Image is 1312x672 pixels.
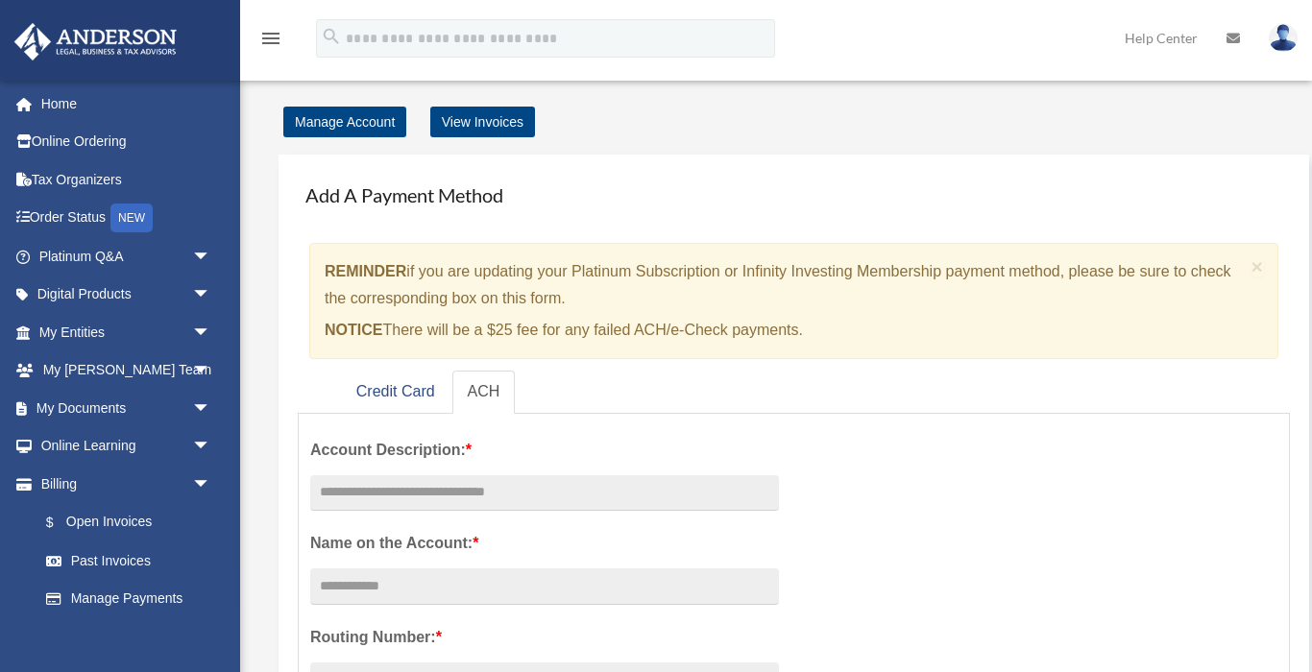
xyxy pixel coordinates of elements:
span: arrow_drop_down [192,351,231,391]
img: User Pic [1269,24,1298,52]
a: Home [13,84,240,123]
a: Digital Productsarrow_drop_down [13,276,240,314]
span: $ [57,511,66,535]
a: Manage Account [283,107,406,137]
a: My [PERSON_NAME] Teamarrow_drop_down [13,351,240,390]
div: NEW [110,204,153,232]
a: Tax Organizers [13,160,240,199]
label: Routing Number: [310,624,779,651]
span: arrow_drop_down [192,427,231,467]
div: if you are updating your Platinum Subscription or Infinity Investing Membership payment method, p... [309,243,1278,359]
label: Account Description: [310,437,779,464]
span: arrow_drop_down [192,276,231,315]
a: Credit Card [341,371,450,414]
strong: REMINDER [325,263,406,279]
span: × [1251,255,1264,277]
a: My Entitiesarrow_drop_down [13,313,240,351]
a: Platinum Q&Aarrow_drop_down [13,237,240,276]
a: Manage Payments [27,580,231,618]
a: My Documentsarrow_drop_down [13,389,240,427]
strong: NOTICE [325,322,382,338]
a: Online Learningarrow_drop_down [13,427,240,466]
span: arrow_drop_down [192,237,231,276]
span: arrow_drop_down [192,389,231,428]
img: Anderson Advisors Platinum Portal [9,23,182,60]
a: $Open Invoices [27,503,240,542]
a: Past Invoices [27,541,240,580]
a: ACH [452,371,516,414]
i: menu [259,27,282,50]
button: Close [1251,256,1264,276]
a: menu [259,34,282,50]
a: Order StatusNEW [13,199,240,238]
span: arrow_drop_down [192,465,231,504]
h4: Add A Payment Method [298,174,1290,216]
i: search [321,26,342,47]
label: Name on the Account: [310,530,779,557]
span: arrow_drop_down [192,313,231,352]
p: There will be a $25 fee for any failed ACH/e-Check payments. [325,317,1244,344]
a: Billingarrow_drop_down [13,465,240,503]
a: Online Ordering [13,123,240,161]
a: View Invoices [430,107,535,137]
